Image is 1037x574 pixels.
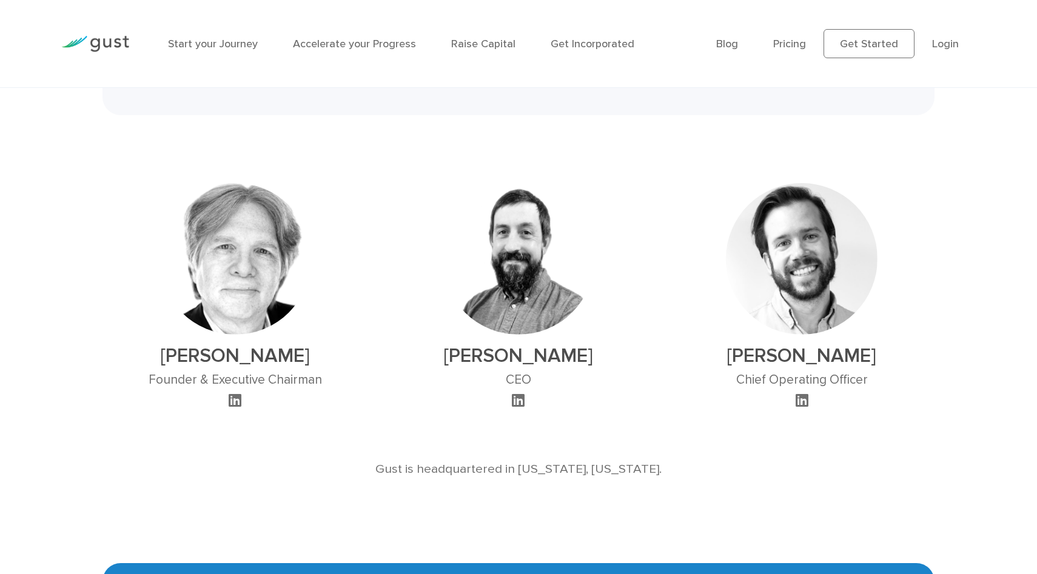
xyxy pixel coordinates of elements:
[451,38,515,50] a: Raise Capital
[443,372,594,387] h3: CEO
[726,372,878,387] h3: Chief Operating Officer
[932,38,959,50] a: Login
[149,372,322,387] h3: Founder & Executive Chairman
[132,459,905,478] p: Gust is headquartered in [US_STATE], [US_STATE].
[61,36,129,52] img: Gust Logo
[168,38,258,50] a: Start your Journey
[726,344,878,367] h2: [PERSON_NAME]
[443,183,594,335] img: Peter Swan
[293,38,416,50] a: Accelerate your Progress
[824,29,915,58] a: Get Started
[159,183,311,335] img: David Rose
[551,38,634,50] a: Get Incorporated
[773,38,806,50] a: Pricing
[149,344,322,367] h2: [PERSON_NAME]
[716,38,738,50] a: Blog
[726,183,878,335] img: Ryan Nash
[443,344,594,367] h2: [PERSON_NAME]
